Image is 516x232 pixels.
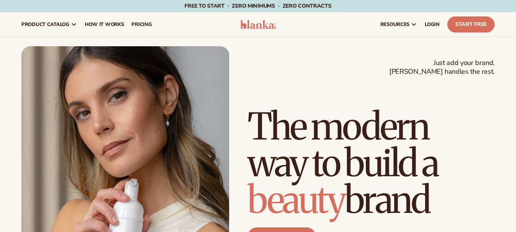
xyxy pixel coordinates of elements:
span: How It Works [85,21,124,28]
span: pricing [131,21,152,28]
span: Free to start · ZERO minimums · ZERO contracts [184,2,331,10]
a: Start Free [447,16,495,32]
span: Just add your brand. [PERSON_NAME] handles the rest. [389,58,495,76]
img: logo [240,20,276,29]
h1: The modern way to build a brand [247,108,495,218]
a: pricing [128,12,155,37]
a: resources [377,12,421,37]
a: How It Works [81,12,128,37]
span: product catalog [21,21,70,28]
span: resources [380,21,409,28]
span: LOGIN [425,21,440,28]
span: beauty [247,177,345,223]
a: LOGIN [421,12,443,37]
a: product catalog [18,12,81,37]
